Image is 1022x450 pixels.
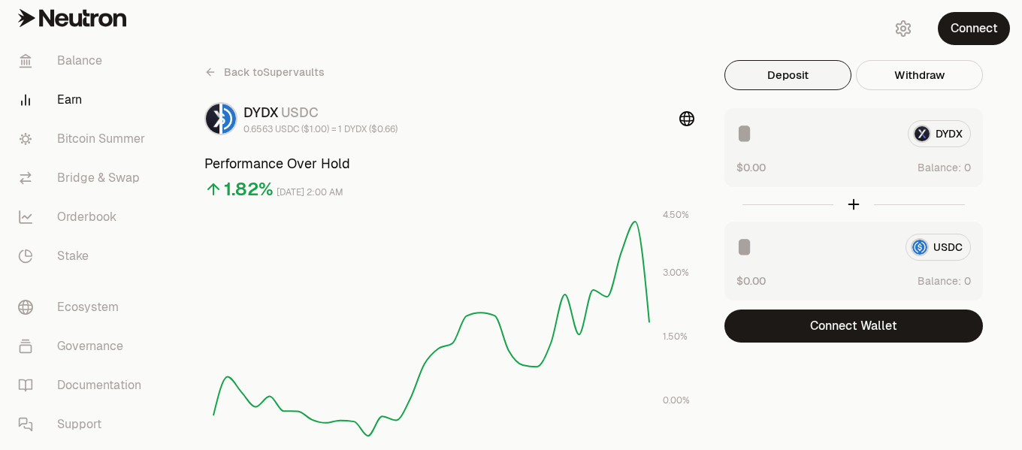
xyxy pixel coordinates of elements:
button: Withdraw [856,60,983,90]
a: Governance [6,327,162,366]
a: Bitcoin Summer [6,119,162,159]
div: DYDX [243,102,398,123]
span: Back to Supervaults [224,65,325,80]
a: Orderbook [6,198,162,237]
img: USDC Logo [222,104,236,134]
button: Connect Wallet [724,310,983,343]
a: Balance [6,41,162,80]
div: 1.82% [224,177,274,201]
tspan: 0.00% [663,394,690,406]
div: [DATE] 2:00 AM [277,184,343,201]
div: 0.6563 USDC ($1.00) = 1 DYDX ($0.66) [243,123,398,135]
a: Back toSupervaults [204,60,325,84]
tspan: 3.00% [663,267,689,279]
button: $0.00 [736,159,766,175]
a: Ecosystem [6,288,162,327]
tspan: 1.50% [663,331,688,343]
a: Stake [6,237,162,276]
img: DYDX Logo [206,104,219,134]
span: Balance: [918,273,961,288]
span: Balance: [918,160,961,175]
a: Support [6,405,162,444]
button: Deposit [724,60,851,90]
button: $0.00 [736,273,766,288]
a: Bridge & Swap [6,159,162,198]
a: Documentation [6,366,162,405]
a: Earn [6,80,162,119]
h3: Performance Over Hold [204,153,694,174]
tspan: 4.50% [663,209,689,221]
button: Connect [938,12,1010,45]
span: USDC [281,104,319,121]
